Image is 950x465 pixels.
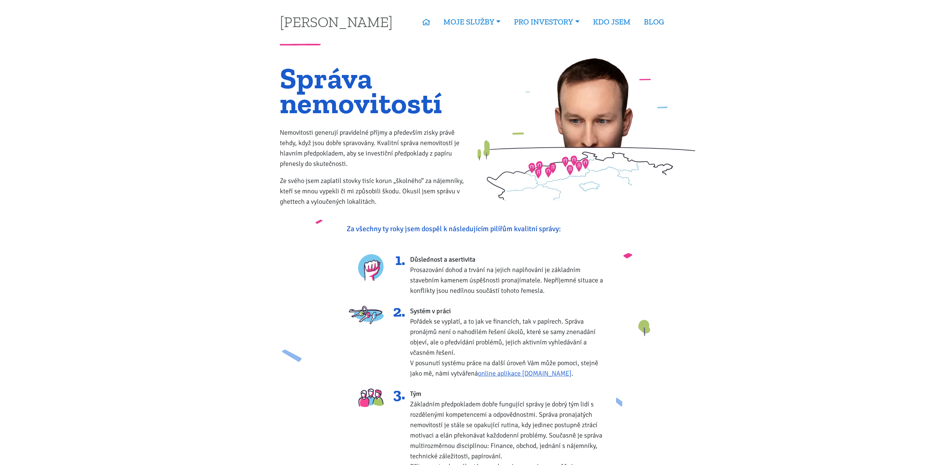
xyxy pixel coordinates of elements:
[410,390,421,398] strong: Tým
[437,13,507,30] a: MOJE SLUŽBY
[410,306,609,379] div: Pořádek se vyplatí, a to jak ve financích, tak v papírech. Správa pronájmů není o nahodilém řešen...
[390,389,405,399] span: 3.
[280,14,393,29] a: [PERSON_NAME]
[280,66,470,115] h1: Správa nemovitostí
[280,176,470,207] p: Ze svého jsem zaplatil stovky tisíc korun „školného“ za nájemníky, kteří se mnou vypekli či mi zp...
[637,13,671,30] a: BLOG
[507,13,586,30] a: PRO INVESTORY
[347,224,604,234] p: Za všechny ty roky jsem dospěl k následujícím pilířům kvalitní správy:
[390,254,405,265] span: 1.
[410,254,609,296] div: Prosazování dohod a trvání na jejich naplňování je základním stavebním kamenem úspěšnosti pronají...
[478,369,571,377] a: online aplikace [DOMAIN_NAME]
[390,306,405,316] span: 2.
[586,13,637,30] a: KDO JSEM
[410,307,451,315] strong: Systém v práci
[410,255,475,263] strong: Důslednost a asertivita
[280,127,470,169] p: Nemovitosti generují pravidelné příjmy a především zisky právě tehdy, když jsou dobře spravovány....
